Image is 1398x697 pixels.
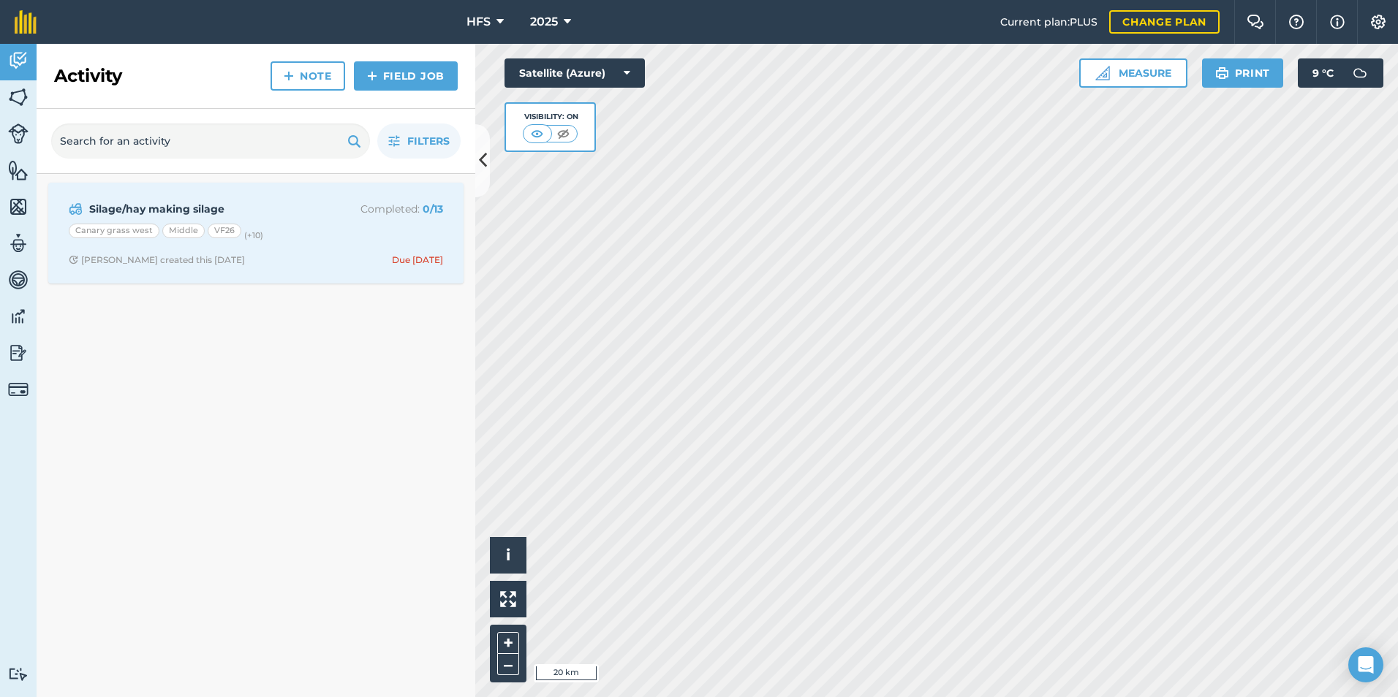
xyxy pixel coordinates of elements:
[89,201,321,217] strong: Silage/hay making silage
[57,191,455,275] a: Silage/hay making silageCompleted: 0/13Canary grass westMiddleVF26(+10)Clock with arrow pointing ...
[506,546,510,564] span: i
[8,159,29,181] img: svg+xml;base64,PHN2ZyB4bWxucz0iaHR0cDovL3d3dy53My5vcmcvMjAwMC9zdmciIHdpZHRoPSI1NiIgaGVpZ2h0PSI2MC...
[327,201,443,217] p: Completed :
[523,111,578,123] div: Visibility: On
[505,58,645,88] button: Satellite (Azure)
[466,13,491,31] span: HFS
[1345,58,1375,88] img: svg+xml;base64,PD94bWwgdmVyc2lvbj0iMS4wIiBlbmNvZGluZz0idXRmLTgiPz4KPCEtLSBHZW5lcmF0b3I6IEFkb2JlIE...
[8,379,29,400] img: svg+xml;base64,PD94bWwgdmVyc2lvbj0iMS4wIiBlbmNvZGluZz0idXRmLTgiPz4KPCEtLSBHZW5lcmF0b3I6IEFkb2JlIE...
[1109,10,1220,34] a: Change plan
[1298,58,1383,88] button: 9 °C
[15,10,37,34] img: fieldmargin Logo
[367,67,377,85] img: svg+xml;base64,PHN2ZyB4bWxucz0iaHR0cDovL3d3dy53My5vcmcvMjAwMC9zdmciIHdpZHRoPSIxNCIgaGVpZ2h0PSIyNC...
[1312,58,1334,88] span: 9 ° C
[8,50,29,72] img: svg+xml;base64,PD94bWwgdmVyc2lvbj0iMS4wIiBlbmNvZGluZz0idXRmLTgiPz4KPCEtLSBHZW5lcmF0b3I6IEFkb2JlIE...
[244,230,263,240] small: (+ 10 )
[354,61,458,91] a: Field Job
[500,591,516,607] img: Four arrows, one pointing top left, one top right, one bottom right and the last bottom left
[8,232,29,254] img: svg+xml;base64,PD94bWwgdmVyc2lvbj0iMS4wIiBlbmNvZGluZz0idXRmLTgiPz4KPCEtLSBHZW5lcmF0b3I6IEFkb2JlIE...
[8,196,29,218] img: svg+xml;base64,PHN2ZyB4bWxucz0iaHR0cDovL3d3dy53My5vcmcvMjAwMC9zdmciIHdpZHRoPSI1NiIgaGVpZ2h0PSI2MC...
[284,67,294,85] img: svg+xml;base64,PHN2ZyB4bWxucz0iaHR0cDovL3d3dy53My5vcmcvMjAwMC9zdmciIHdpZHRoPSIxNCIgaGVpZ2h0PSIyNC...
[8,667,29,681] img: svg+xml;base64,PD94bWwgdmVyc2lvbj0iMS4wIiBlbmNvZGluZz0idXRmLTgiPz4KPCEtLSBHZW5lcmF0b3I6IEFkb2JlIE...
[69,255,78,264] img: Clock with arrow pointing clockwise
[1288,15,1305,29] img: A question mark icon
[554,126,573,141] img: svg+xml;base64,PHN2ZyB4bWxucz0iaHR0cDovL3d3dy53My5vcmcvMjAwMC9zdmciIHdpZHRoPSI1MCIgaGVpZ2h0PSI0MC...
[51,123,370,159] input: Search for an activity
[8,123,29,144] img: svg+xml;base64,PD94bWwgdmVyc2lvbj0iMS4wIiBlbmNvZGluZz0idXRmLTgiPz4KPCEtLSBHZW5lcmF0b3I6IEFkb2JlIE...
[497,632,519,654] button: +
[530,13,558,31] span: 2025
[1079,58,1187,88] button: Measure
[377,123,461,159] button: Filters
[1095,66,1110,80] img: Ruler icon
[8,342,29,364] img: svg+xml;base64,PD94bWwgdmVyc2lvbj0iMS4wIiBlbmNvZGluZz0idXRmLTgiPz4KPCEtLSBHZW5lcmF0b3I6IEFkb2JlIE...
[8,86,29,108] img: svg+xml;base64,PHN2ZyB4bWxucz0iaHR0cDovL3d3dy53My5vcmcvMjAwMC9zdmciIHdpZHRoPSI1NiIgaGVpZ2h0PSI2MC...
[162,224,205,238] div: Middle
[208,224,241,238] div: VF26
[8,305,29,327] img: svg+xml;base64,PD94bWwgdmVyc2lvbj0iMS4wIiBlbmNvZGluZz0idXRmLTgiPz4KPCEtLSBHZW5lcmF0b3I6IEFkb2JlIE...
[54,64,122,88] h2: Activity
[1215,64,1229,82] img: svg+xml;base64,PHN2ZyB4bWxucz0iaHR0cDovL3d3dy53My5vcmcvMjAwMC9zdmciIHdpZHRoPSIxOSIgaGVpZ2h0PSIyNC...
[497,654,519,675] button: –
[423,202,443,216] strong: 0 / 13
[347,132,361,150] img: svg+xml;base64,PHN2ZyB4bWxucz0iaHR0cDovL3d3dy53My5vcmcvMjAwMC9zdmciIHdpZHRoPSIxOSIgaGVpZ2h0PSIyNC...
[69,254,245,266] div: [PERSON_NAME] created this [DATE]
[1348,647,1383,682] div: Open Intercom Messenger
[1330,13,1345,31] img: svg+xml;base64,PHN2ZyB4bWxucz0iaHR0cDovL3d3dy53My5vcmcvMjAwMC9zdmciIHdpZHRoPSIxNyIgaGVpZ2h0PSIxNy...
[8,269,29,291] img: svg+xml;base64,PD94bWwgdmVyc2lvbj0iMS4wIiBlbmNvZGluZz0idXRmLTgiPz4KPCEtLSBHZW5lcmF0b3I6IEFkb2JlIE...
[1369,15,1387,29] img: A cog icon
[407,133,450,149] span: Filters
[490,537,526,574] button: i
[1000,14,1097,30] span: Current plan : PLUS
[271,61,345,91] a: Note
[1202,58,1284,88] button: Print
[69,224,159,238] div: Canary grass west
[392,254,443,266] div: Due [DATE]
[528,126,546,141] img: svg+xml;base64,PHN2ZyB4bWxucz0iaHR0cDovL3d3dy53My5vcmcvMjAwMC9zdmciIHdpZHRoPSI1MCIgaGVpZ2h0PSI0MC...
[69,200,83,218] img: svg+xml;base64,PD94bWwgdmVyc2lvbj0iMS4wIiBlbmNvZGluZz0idXRmLTgiPz4KPCEtLSBHZW5lcmF0b3I6IEFkb2JlIE...
[1247,15,1264,29] img: Two speech bubbles overlapping with the left bubble in the forefront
